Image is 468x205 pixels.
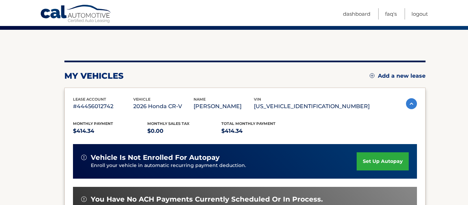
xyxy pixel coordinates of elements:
img: accordion-active.svg [406,98,417,109]
span: vehicle [133,97,150,102]
a: FAQ's [385,8,397,20]
span: Total Monthly Payment [221,121,275,126]
span: vehicle is not enrolled for autopay [91,153,220,162]
img: alert-white.svg [81,155,87,160]
p: $414.34 [73,126,147,136]
span: vin [254,97,261,102]
span: name [194,97,206,102]
p: 2026 Honda CR-V [133,102,194,111]
p: #44456012742 [73,102,133,111]
span: lease account [73,97,106,102]
a: Add a new lease [370,73,426,79]
a: Logout [411,8,428,20]
a: Dashboard [343,8,370,20]
p: Enroll your vehicle in automatic recurring payment deduction. [91,162,357,169]
span: You have no ACH payments currently scheduled or in process. [91,195,323,204]
a: Cal Automotive [40,4,112,24]
p: $414.34 [221,126,296,136]
span: Monthly sales Tax [147,121,189,126]
p: $0.00 [147,126,222,136]
span: Monthly Payment [73,121,113,126]
h2: my vehicles [64,71,124,81]
img: alert-white.svg [81,196,87,202]
p: [PERSON_NAME] [194,102,254,111]
p: [US_VEHICLE_IDENTIFICATION_NUMBER] [254,102,370,111]
a: set up autopay [357,152,409,170]
img: add.svg [370,73,374,78]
